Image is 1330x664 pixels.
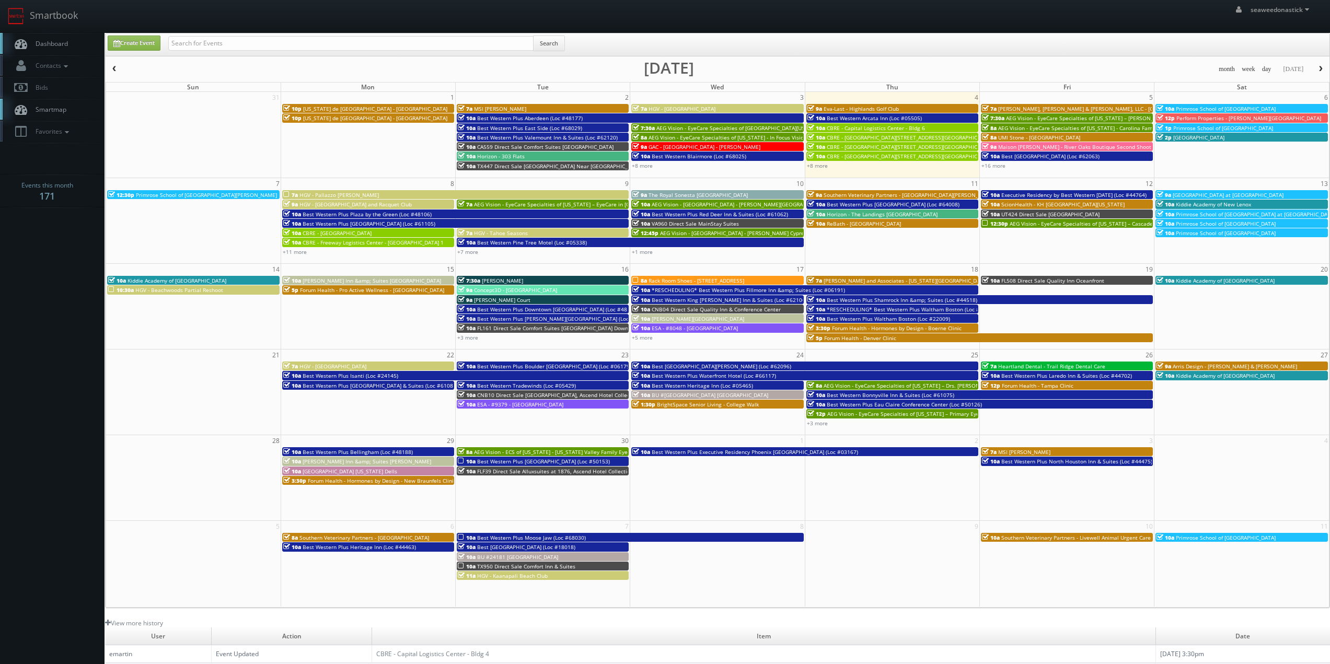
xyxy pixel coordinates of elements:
span: 10a [807,296,825,304]
span: Thu [886,83,898,91]
span: ReBath - [GEOGRAPHIC_DATA] [827,220,901,227]
span: AEG Vision - EyeCare Specialties of [US_STATE] - Carolina Family Vision [998,124,1175,132]
span: Primrose School of [GEOGRAPHIC_DATA] [1176,534,1276,541]
a: +11 more [283,248,307,255]
span: 7a [807,277,822,284]
span: 10:30a [108,286,134,294]
span: 7:30a [982,114,1004,122]
span: Southern Veterinary Partners - Livewell Animal Urgent Care of [GEOGRAPHIC_DATA] [1001,534,1210,541]
span: 9a [807,105,822,112]
span: Primrose School of [GEOGRAPHIC_DATA] [1176,220,1276,227]
a: +8 more [632,162,653,169]
span: 1:30p [632,401,655,408]
span: 10a [108,277,126,284]
span: MSI [PERSON_NAME] [998,448,1050,456]
img: smartbook-logo.png [8,8,25,25]
span: 10a [1156,201,1174,208]
span: Best Western Plus Valemount Inn & Suites (Loc #62120) [477,134,618,141]
span: FL508 Direct Sale Quality Inn Oceanfront [1001,277,1104,284]
span: Fri [1063,83,1071,91]
span: Forum Health - Denver Clinic [824,334,896,342]
span: 20 [1320,264,1329,275]
span: *RESCHEDULING* Best Western Plus Waltham Boston (Loc #22009) [827,306,997,313]
span: Executive Residency by Best Western [DATE] (Loc #44764) [1001,191,1147,199]
span: 1 [449,92,455,103]
span: 2 [624,92,630,103]
span: 3 [799,92,805,103]
span: 10a [807,124,825,132]
span: 10a [283,458,301,465]
span: Eva-Last - Highlands Golf Club [824,105,899,112]
span: AEG Vision - [GEOGRAPHIC_DATA] - [PERSON_NAME] Cypress [660,229,809,237]
span: [PERSON_NAME] Inn &amp; Suites [GEOGRAPHIC_DATA] [303,277,441,284]
span: Primrose School of [GEOGRAPHIC_DATA] [1173,124,1273,132]
span: Best Western Plus Shamrock Inn &amp; Suites (Loc #44518) [827,296,977,304]
span: 10a [632,211,650,218]
span: 18 [970,264,979,275]
span: 10a [458,563,476,570]
span: HGV - Tahoe Seasons [474,229,528,237]
span: Best Western Plus Laredo Inn & Suites (Loc #44702) [1001,372,1132,379]
span: [PERSON_NAME] [482,277,523,284]
span: Best Western Plus Eau Claire Conference Center (Loc #50126) [827,401,982,408]
span: 10a [283,543,301,551]
span: Best Western King [PERSON_NAME] Inn & Suites (Loc #62106) [652,296,807,304]
span: 10a [632,296,650,304]
span: 10a [632,391,650,399]
button: Search [533,36,565,51]
span: 12:30p [108,191,134,199]
span: 10a [807,315,825,322]
span: 6 [1323,92,1329,103]
span: 10a [632,324,650,332]
span: Best Western Plus Isanti (Loc #24145) [303,372,398,379]
span: Best Western Plus Waterfront Hotel (Loc #66117) [652,372,776,379]
span: Kiddie Academy of [GEOGRAPHIC_DATA] [1176,277,1275,284]
span: 10a [283,448,301,456]
span: 9a [458,296,472,304]
span: Kiddie Academy of [GEOGRAPHIC_DATA] [1176,372,1275,379]
span: 9 [624,178,630,189]
span: AEG Vision - EyeCare Specialties of [US_STATE] - In Focus Vision Center [649,134,825,141]
span: 7a [283,363,298,370]
span: FL161 Direct Sale Comfort Suites [GEOGRAPHIC_DATA] Downtown [477,324,641,332]
span: Forum Health - Hormones by Design - New Braunfels Clinic [308,477,456,484]
span: 8a [807,382,822,389]
span: Mon [361,83,375,91]
span: ESA - #9379 - [GEOGRAPHIC_DATA] [477,401,563,408]
span: 10a [458,382,476,389]
span: 13 [1320,178,1329,189]
span: 10a [632,382,650,389]
span: 10a [632,286,650,294]
span: 7a [458,229,472,237]
span: 5p [283,286,298,294]
span: CNB04 Direct Sale Quality Inn & Conference Center [652,306,781,313]
span: [GEOGRAPHIC_DATA] [1173,134,1224,141]
span: Horizon - 303 Flats [477,153,525,160]
span: [PERSON_NAME] and Associates - [US_STATE][GEOGRAPHIC_DATA] [824,277,988,284]
span: TX950 Direct Sale Comfort Inn & Suites [477,563,575,570]
span: 10a [982,458,1000,465]
span: 19 [1144,264,1154,275]
span: Maison [PERSON_NAME] - River Oaks Boutique Second Shoot [998,143,1151,150]
span: 11 [970,178,979,189]
span: Events this month [21,180,73,191]
span: 10a [807,153,825,160]
span: 10a [458,306,476,313]
a: +8 more [807,162,828,169]
span: Kiddie Academy of [GEOGRAPHIC_DATA] [128,277,226,284]
span: Best [GEOGRAPHIC_DATA][PERSON_NAME] (Loc #62096) [652,363,791,370]
span: BU #24181 [GEOGRAPHIC_DATA] [477,553,558,561]
span: Arris Design - [PERSON_NAME] & [PERSON_NAME] [1173,363,1297,370]
span: 10a [283,239,301,246]
span: 10a [982,534,1000,541]
span: AEG Vision - [GEOGRAPHIC_DATA] - [PERSON_NAME][GEOGRAPHIC_DATA] [652,201,831,208]
span: CBRE - [GEOGRAPHIC_DATA][STREET_ADDRESS][GEOGRAPHIC_DATA] [827,134,994,141]
span: Best Western Pine Tree Motel (Loc #05338) [477,239,587,246]
span: Best Western Plus Aberdeen (Loc #48177) [477,114,583,122]
input: Search for Events [168,36,534,51]
span: 10a [807,143,825,150]
span: 10a [458,324,476,332]
span: 8a [283,534,298,541]
span: AEG Vision - EyeCare Specialties of [US_STATE] – Primary EyeCare ([GEOGRAPHIC_DATA]) [827,410,1047,417]
span: HGV - Kaanapali Beach Club [477,572,548,579]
